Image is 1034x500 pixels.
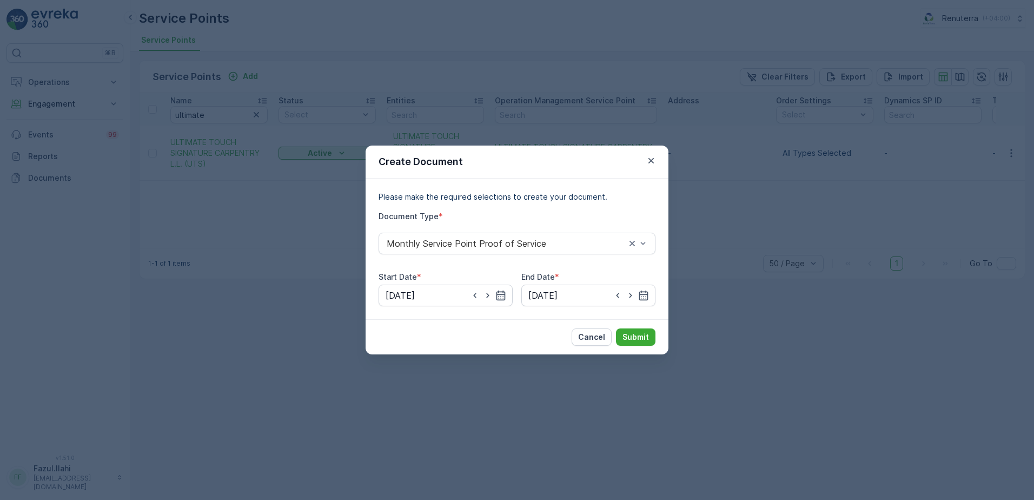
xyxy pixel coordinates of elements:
label: Document Type [379,212,439,221]
button: Cancel [572,328,612,346]
p: Cancel [578,332,605,343]
input: dd/mm/yyyy [521,285,655,306]
input: dd/mm/yyyy [379,285,513,306]
p: Submit [622,332,649,343]
p: Please make the required selections to create your document. [379,192,655,202]
p: Create Document [379,154,463,169]
button: Submit [616,328,655,346]
label: Start Date [379,272,417,281]
label: End Date [521,272,555,281]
